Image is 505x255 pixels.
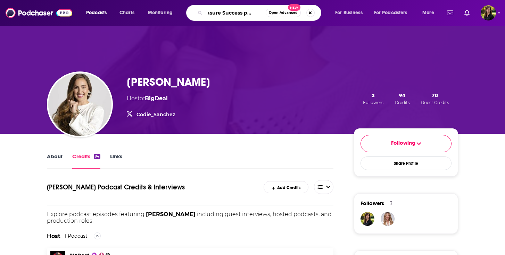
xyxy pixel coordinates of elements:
button: Open AdvancedNew [266,9,301,17]
span: For Business [335,8,363,18]
a: Codie_Sanchez [136,111,175,118]
span: 3 [372,92,375,99]
a: Credits94 [72,153,100,169]
span: Charts [119,8,134,18]
span: Credits [395,100,410,105]
button: open menu [370,7,417,18]
img: vanessagalfaro [381,212,395,226]
div: Search podcasts, credits, & more... [193,5,328,21]
button: Share Profile [361,156,452,170]
a: Show notifications dropdown [462,7,472,19]
img: User Profile [481,5,496,20]
button: open menu [81,7,116,18]
input: Search podcasts, credits, & more... [205,7,266,18]
h2: Host [47,233,60,239]
p: Explore podcast episodes featuring including guest interviews, hosted podcasts, and production ro... [47,211,333,224]
span: Open Advanced [269,11,298,15]
a: BigDeal [145,95,168,102]
span: Followers [361,200,384,206]
button: 3Followers [361,92,386,105]
div: 1 Podcast [65,233,88,239]
div: 3 [390,200,392,206]
span: [PERSON_NAME] [146,211,196,218]
span: Podcasts [86,8,107,18]
span: Following [391,139,415,148]
a: Add Credits [264,181,308,193]
div: The Host is the on-air master of ceremonies of the podcast and a consistent presence on every epi... [47,224,333,248]
a: Charts [115,7,139,18]
a: Show notifications dropdown [444,7,456,19]
span: Logged in as HowellMedia [481,5,496,20]
button: 94Credits [393,92,412,105]
span: Guest Credits [421,100,449,105]
span: 70 [432,92,438,99]
button: Show profile menu [481,5,496,20]
button: open menu [417,7,443,18]
div: 94 [94,154,100,159]
img: Podchaser - Follow, Share and Rate Podcasts [6,6,72,19]
a: Links [110,153,122,169]
button: 70Guest Credits [419,92,451,105]
img: Elizabeth [361,212,374,226]
span: 94 [399,92,405,99]
button: Following [361,135,452,152]
span: of [140,95,168,102]
span: New [288,4,300,11]
h1: Codie Sanchez's Podcast Credits & Interviews [47,180,250,194]
span: More [422,8,434,18]
button: open menu [143,7,182,18]
span: For Podcasters [374,8,407,18]
span: Host [127,95,140,102]
button: open menu [330,7,371,18]
span: Followers [363,100,383,105]
h3: [PERSON_NAME] [127,75,210,89]
button: open menu [314,180,333,194]
a: About [47,153,63,169]
img: Codie Sanchez [48,73,111,136]
span: Monitoring [148,8,173,18]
